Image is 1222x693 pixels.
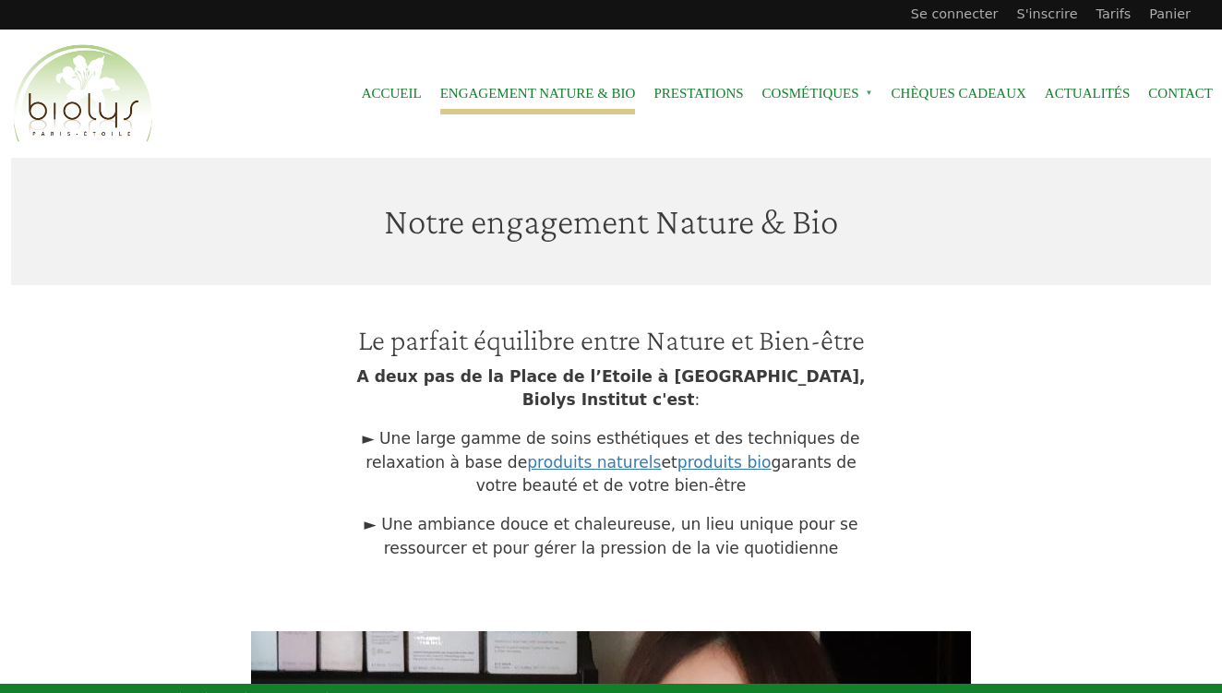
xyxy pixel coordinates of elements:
p: : [353,365,869,412]
p: ► Une ambiance douce et chaleureuse, un lieu unique pour se ressourcer et pour gérer la pression ... [353,513,869,560]
span: » [866,90,873,97]
a: Contact [1148,73,1213,114]
span: Cosmétiques [762,73,873,114]
a: Actualités [1045,73,1131,114]
a: Chèques cadeaux [892,73,1026,114]
p: ► Une large gamme de soins esthétiques et des techniques de relaxation à base de et garants de vo... [353,427,869,498]
a: Prestations [653,73,743,114]
img: Accueil [9,42,157,147]
h2: Le parfait équilibre entre Nature et Bien-être [353,322,869,357]
span: Notre engagement Nature & Bio [384,200,838,242]
a: Accueil [362,73,422,114]
a: Engagement Nature & Bio [440,73,636,114]
strong: A deux pas de la Place de l’Etoile à [GEOGRAPHIC_DATA], Biolys Institut c'est [357,367,866,410]
a: produits naturels [527,453,661,472]
a: produits bio [677,453,772,472]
